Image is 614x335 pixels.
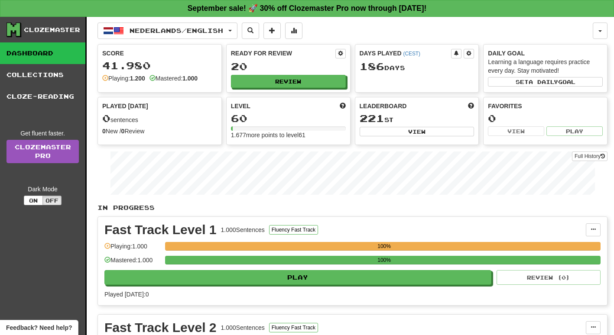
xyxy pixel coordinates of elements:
strong: 0 [121,128,125,135]
span: Open feedback widget [6,323,72,332]
span: 186 [360,60,384,72]
span: 221 [360,112,384,124]
p: In Progress [97,203,608,212]
div: 1.000 Sentences [221,225,265,234]
div: Score [102,49,217,58]
a: ClozemasterPro [6,140,79,163]
span: Played [DATE] [102,102,148,110]
span: Score more points to level up [340,102,346,110]
div: Favorites [488,102,603,110]
div: Fast Track Level 2 [104,321,217,334]
div: Daily Goal [488,49,603,58]
div: 20 [231,61,346,72]
div: 100% [168,242,601,251]
span: 0 [102,112,110,124]
span: This week in points, UTC [468,102,474,110]
div: Day s [360,61,474,72]
button: View [360,127,474,136]
button: Play [546,126,603,136]
div: sentences [102,113,217,124]
button: Nederlands/English [97,23,237,39]
div: New / Review [102,127,217,135]
span: a daily [529,79,558,85]
button: Off [42,196,62,205]
button: Full History [572,151,608,161]
button: Add sentence to collection [263,23,281,39]
button: Seta dailygoal [488,77,603,87]
div: Playing: 1.000 [104,242,161,256]
strong: September sale! 🚀 30% off Clozemaster Pro now through [DATE]! [188,4,427,13]
span: Nederlands / English [130,27,223,34]
button: Fluency Fast Track [269,225,318,235]
div: Get fluent faster. [6,129,79,138]
div: 60 [231,113,346,124]
button: Review (0) [497,270,601,285]
a: (CEST) [403,51,420,57]
div: Learning a language requires practice every day. Stay motivated! [488,58,603,75]
strong: 1.000 [182,75,198,82]
span: Level [231,102,250,110]
button: Search sentences [242,23,259,39]
button: More stats [285,23,302,39]
button: On [24,196,43,205]
button: Fluency Fast Track [269,323,318,332]
div: Ready for Review [231,49,335,58]
strong: 1.200 [130,75,145,82]
div: 41.980 [102,60,217,71]
div: 100% [168,256,601,264]
div: Dark Mode [6,185,79,193]
div: Days Played [360,49,452,58]
span: Played [DATE]: 0 [104,291,149,298]
strong: 0 [102,128,106,135]
div: 0 [488,113,603,124]
span: Leaderboard [360,102,407,110]
div: Clozemaster [24,26,80,34]
div: st [360,113,474,124]
div: Fast Track Level 1 [104,223,217,236]
div: Mastered: 1.000 [104,256,161,270]
button: View [488,126,544,136]
div: 1.677 more points to level 61 [231,131,346,139]
div: 1.000 Sentences [221,323,265,332]
button: Review [231,75,346,88]
button: Play [104,270,491,285]
div: Playing: [102,74,145,83]
div: Mastered: [149,74,198,83]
